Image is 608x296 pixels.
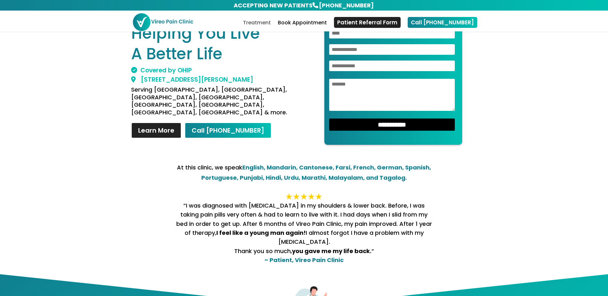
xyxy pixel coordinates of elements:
h4: Serving [GEOGRAPHIC_DATA], [GEOGRAPHIC_DATA], [GEOGRAPHIC_DATA], [GEOGRAPHIC_DATA], [GEOGRAPHIC_D... [131,86,299,119]
h2: Covered by OHIP [131,67,299,77]
a: Call [PHONE_NUMBER] [185,122,271,138]
p: At this clinic, we speak [176,162,432,183]
a: Book Appointment [278,21,327,31]
strong: I feel like a young man again! [216,229,306,237]
p: “I was diagnosed with [MEDICAL_DATA] in my shoulders & lower back. Before, I was taking pain pill... [176,201,432,265]
a: Call [PHONE_NUMBER] [408,17,477,28]
img: Vireo Pain Clinic [132,13,194,31]
strong: – Patient, Vireo Pain Clinic [264,256,344,264]
form: Contact form [324,13,462,145]
img: 5_star-final [285,193,323,201]
a: Treatment [243,21,271,31]
strong: you gave me my life back. [292,247,371,255]
a: [PHONE_NUMBER] [318,1,374,10]
h1: Helping You Live A Better Life [131,23,299,67]
a: [STREET_ADDRESS][PERSON_NAME] [131,75,253,84]
a: Patient Referral Form [334,17,401,28]
strong: English, Mandarin, Cantonese, Farsi, French, German, Spanish, Portuguese, Punjabi, Hindi, Urdu, M... [201,163,431,182]
a: Learn More [131,122,181,138]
